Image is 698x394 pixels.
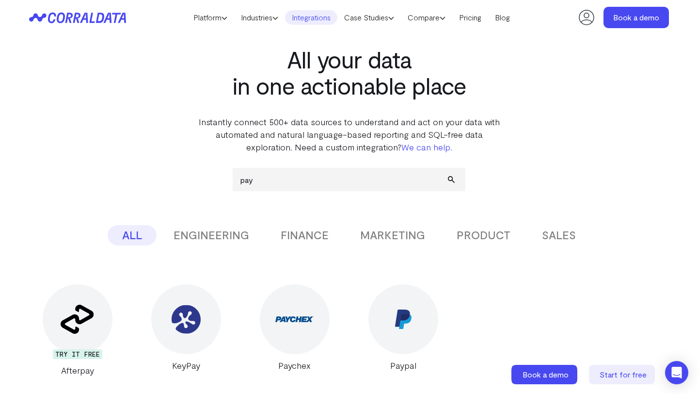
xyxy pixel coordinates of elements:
button: PRODUCT [442,225,525,246]
div: KeyPay [138,359,234,372]
span: Book a demo [523,370,569,379]
a: Book a demo [603,7,669,28]
a: Pricing [452,10,488,25]
button: SALES [527,225,590,246]
div: Paypal [355,359,452,372]
a: Case Studies [337,10,401,25]
img: Paychex [275,316,314,323]
a: Integrations [285,10,337,25]
a: Compare [401,10,452,25]
h1: All your data in one actionable place [196,46,502,98]
div: Open Intercom Messenger [665,361,688,384]
a: Book a demo [511,365,579,384]
a: Industries [234,10,285,25]
div: Afterpay [29,364,126,377]
img: Paypal [394,310,413,329]
button: ALL [108,225,157,246]
a: Blog [488,10,517,25]
button: MARKETING [346,225,440,246]
div: TRY IT FREE [53,349,102,359]
span: Start for free [600,370,647,379]
a: Paychex Paychex [246,284,343,377]
a: Platform [187,10,234,25]
img: KeyPay [172,305,201,334]
p: Instantly connect 500+ data sources to understand and act on your data with automated and natural... [196,115,502,153]
a: We can help. [401,142,452,152]
button: FINANCE [266,225,343,246]
input: Search data sources [233,168,465,191]
a: Paypal Paypal [355,284,452,377]
a: Start for free [589,365,657,384]
img: Afterpay [61,305,94,334]
a: KeyPay KeyPay [138,284,234,377]
a: Afterpay TRY IT FREE Afterpay [29,284,126,377]
div: Paychex [246,359,343,372]
button: ENGINEERING [159,225,264,246]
